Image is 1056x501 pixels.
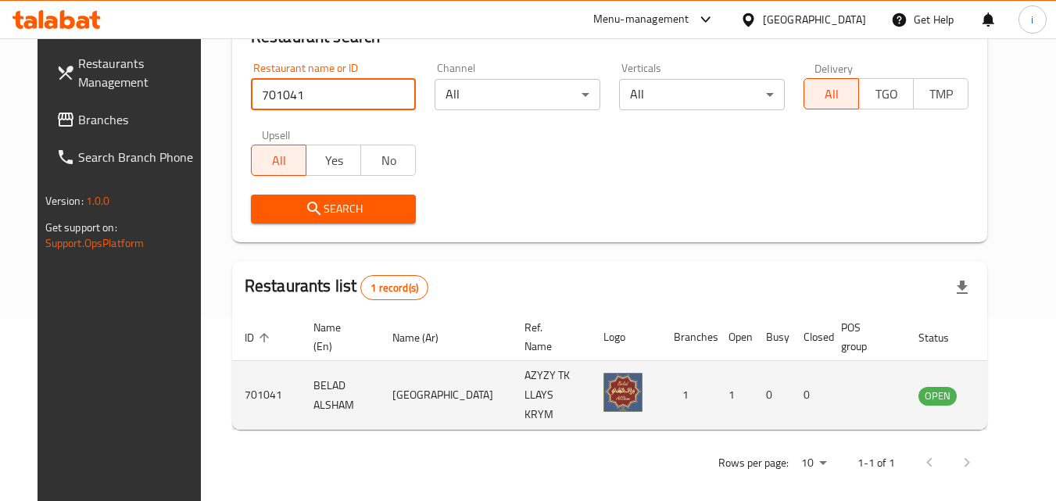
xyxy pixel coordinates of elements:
div: OPEN [918,387,957,406]
span: All [811,83,853,106]
td: 1 [661,361,716,430]
span: TGO [865,83,907,106]
span: No [367,149,410,172]
div: All [619,79,785,110]
button: TMP [913,78,968,109]
span: Ref. Name [524,318,572,356]
button: Search [251,195,417,224]
span: 1 record(s) [361,281,428,295]
span: Restaurants Management [78,54,202,91]
a: Support.OpsPlatform [45,233,145,253]
span: Branches [78,110,202,129]
td: [GEOGRAPHIC_DATA] [380,361,512,430]
span: All [258,149,300,172]
button: TGO [858,78,914,109]
span: POS group [841,318,887,356]
label: Upsell [262,129,291,140]
span: Name (Ar) [392,328,459,347]
span: Search Branch Phone [78,148,202,166]
h2: Restaurants list [245,274,428,300]
span: Version: [45,191,84,211]
button: No [360,145,416,176]
th: Closed [791,313,829,361]
button: Yes [306,145,361,176]
td: 0 [754,361,791,430]
button: All [251,145,306,176]
div: [GEOGRAPHIC_DATA] [763,11,866,28]
span: Status [918,328,969,347]
div: Menu-management [593,10,689,29]
td: 0 [791,361,829,430]
span: Yes [313,149,355,172]
th: Branches [661,313,716,361]
label: Delivery [814,63,854,73]
span: Name (En) [313,318,361,356]
p: Rows per page: [718,453,789,473]
div: Export file [943,269,981,306]
span: ID [245,328,274,347]
td: 701041 [232,361,301,430]
th: Logo [591,313,661,361]
th: Busy [754,313,791,361]
button: All [804,78,859,109]
td: AZYZY TK LLAYS KRYM [512,361,591,430]
span: TMP [920,83,962,106]
a: Restaurants Management [44,45,214,101]
table: enhanced table [232,313,1042,430]
th: Open [716,313,754,361]
h2: Restaurant search [251,25,969,48]
img: BELAD ALSHAM [603,373,643,412]
div: All [435,79,600,110]
span: OPEN [918,387,957,405]
div: Rows per page: [795,452,832,475]
input: Search for restaurant name or ID.. [251,79,417,110]
span: Get support on: [45,217,117,238]
span: i [1031,11,1033,28]
span: Search [263,199,404,219]
span: 1.0.0 [86,191,110,211]
td: BELAD ALSHAM [301,361,380,430]
p: 1-1 of 1 [857,453,895,473]
a: Search Branch Phone [44,138,214,176]
a: Branches [44,101,214,138]
td: 1 [716,361,754,430]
